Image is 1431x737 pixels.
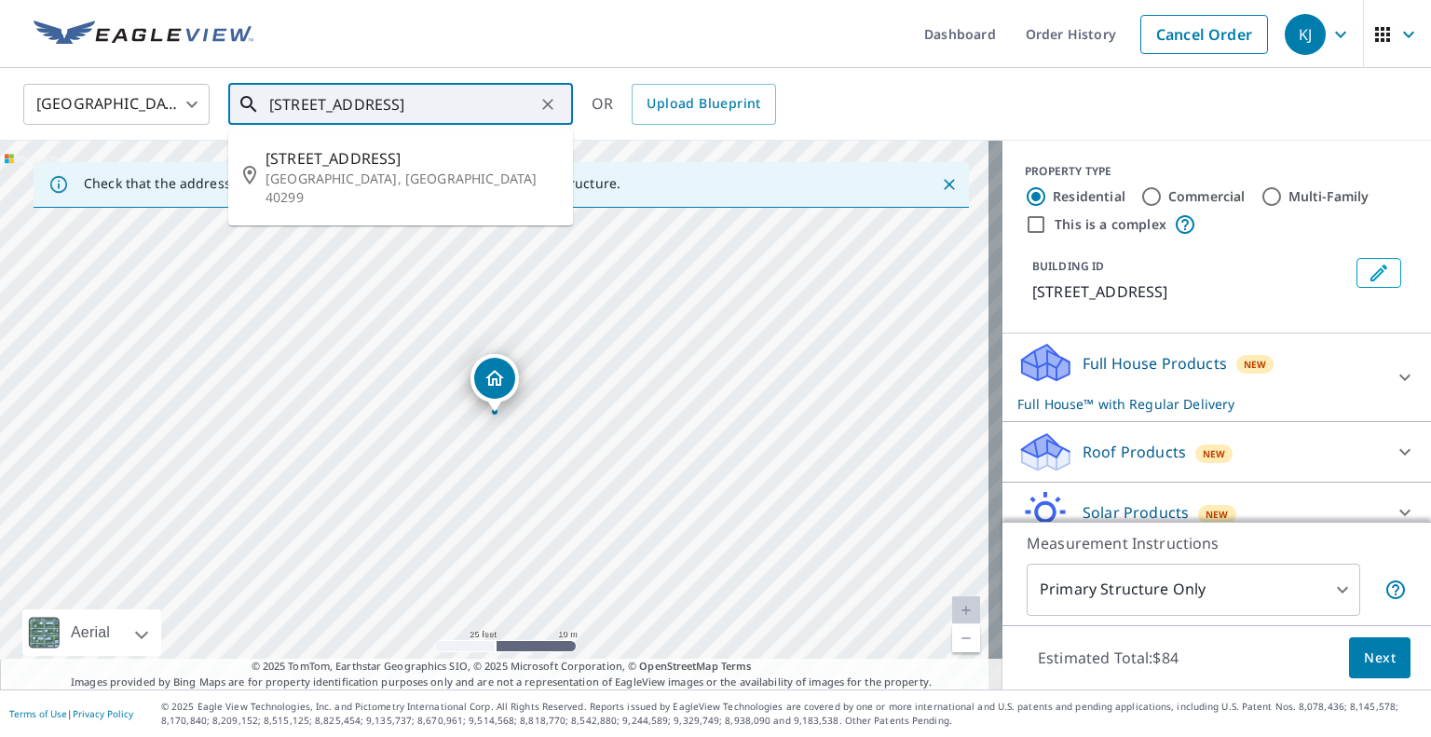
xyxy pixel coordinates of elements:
div: Full House ProductsNewFull House™ with Regular Delivery [1017,341,1416,414]
a: OpenStreetMap [639,659,717,673]
a: Terms of Use [9,707,67,720]
button: Clear [535,91,561,117]
p: Measurement Instructions [1027,532,1407,554]
span: New [1244,357,1267,372]
label: Commercial [1168,187,1246,206]
a: Cancel Order [1140,15,1268,54]
label: Residential [1053,187,1125,206]
p: Solar Products [1083,501,1189,524]
p: Roof Products [1083,441,1186,463]
div: KJ [1285,14,1326,55]
div: PROPERTY TYPE [1025,163,1409,180]
span: Upload Blueprint [647,92,760,116]
a: Current Level 20, Zoom In Disabled [952,596,980,624]
div: OR [592,84,776,125]
span: Next [1364,647,1396,670]
button: Next [1349,637,1411,679]
div: Primary Structure Only [1027,564,1360,616]
button: Close [937,172,961,197]
input: Search by address or latitude-longitude [269,78,535,130]
a: Privacy Policy [73,707,133,720]
p: Estimated Total: $84 [1023,637,1193,678]
span: New [1206,507,1229,522]
p: [GEOGRAPHIC_DATA], [GEOGRAPHIC_DATA] 40299 [266,170,558,207]
p: [STREET_ADDRESS] [1032,280,1349,303]
div: Aerial [65,609,116,656]
div: Dropped pin, building 1, Residential property, 9610 Taylorsville Rd Louisville, KY 40299 [470,354,519,412]
p: Full House Products [1083,352,1227,375]
p: Check that the address is accurate, then drag the marker over the correct structure. [84,175,620,192]
p: Full House™ with Regular Delivery [1017,394,1383,414]
div: Roof ProductsNew [1017,430,1416,474]
p: BUILDING ID [1032,258,1104,274]
button: Edit building 1 [1356,258,1401,288]
div: Aerial [22,609,161,656]
label: Multi-Family [1288,187,1370,206]
a: Terms [721,659,752,673]
div: Solar ProductsNew [1017,490,1416,535]
label: This is a complex [1055,215,1166,234]
span: Your report will include only the primary structure on the property. For example, a detached gara... [1384,579,1407,601]
span: [STREET_ADDRESS] [266,147,558,170]
a: Upload Blueprint [632,84,775,125]
img: EV Logo [34,20,253,48]
div: [GEOGRAPHIC_DATA] [23,78,210,130]
p: | [9,708,133,719]
span: New [1203,446,1226,461]
span: © 2025 TomTom, Earthstar Geographics SIO, © 2025 Microsoft Corporation, © [252,659,752,675]
p: © 2025 Eagle View Technologies, Inc. and Pictometry International Corp. All Rights Reserved. Repo... [161,700,1422,728]
a: Current Level 20, Zoom Out [952,624,980,652]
